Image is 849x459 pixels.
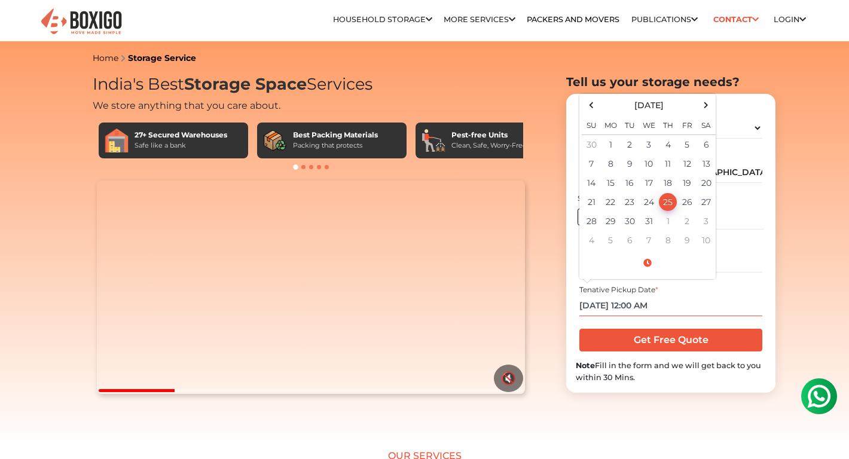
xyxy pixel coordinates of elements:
a: Household Storage [333,15,432,24]
div: Tenative Pickup Date [579,284,762,295]
div: Packing that protects [293,140,378,151]
img: whatsapp-icon.svg [12,12,36,36]
a: Login [774,15,806,24]
a: Storage Service [128,53,196,63]
input: Get Free Quote [579,329,762,351]
label: Yes [578,209,605,225]
h1: India's Best Services [93,75,529,94]
th: We [639,114,658,135]
th: Tu [620,114,639,135]
span: Next Month [698,97,714,113]
img: Boxigo [39,7,123,36]
span: Previous Month [584,97,600,113]
a: More services [444,15,515,24]
a: Home [93,53,118,63]
a: Select Time [582,258,713,268]
a: Packers and Movers [527,15,619,24]
div: Clean, Safe, Worry-Free [451,140,527,151]
img: Best Packing Materials [263,128,287,152]
input: Pickup date [579,295,762,316]
img: Pest-free Units [422,128,445,152]
span: Storage Space [184,74,307,94]
div: Pest-free Units [451,130,527,140]
b: Note [576,361,595,370]
input: Ex: 4 [682,209,764,229]
th: Th [658,114,677,135]
button: 🔇 [494,365,523,392]
th: Su [582,114,601,135]
div: Fill in the form and we will get back to you within 30 Mins. [576,360,766,382]
a: Publications [631,15,698,24]
th: Sa [697,114,716,135]
th: Fr [677,114,697,135]
div: 27+ Secured Warehouses [135,130,227,140]
div: Floor No [682,193,764,204]
div: Best Packing Materials [293,130,378,140]
span: We store anything that you care about. [93,100,280,111]
a: Contact [709,10,762,29]
th: Mo [601,114,620,135]
th: Select Month [601,96,697,114]
h2: Tell us your storage needs? [566,75,775,89]
video: Your browser does not support the video tag. [97,180,524,394]
div: Service Lift Available? [578,193,660,204]
img: 27+ Secured Warehouses [105,128,129,152]
div: Safe like a bank [135,140,227,151]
